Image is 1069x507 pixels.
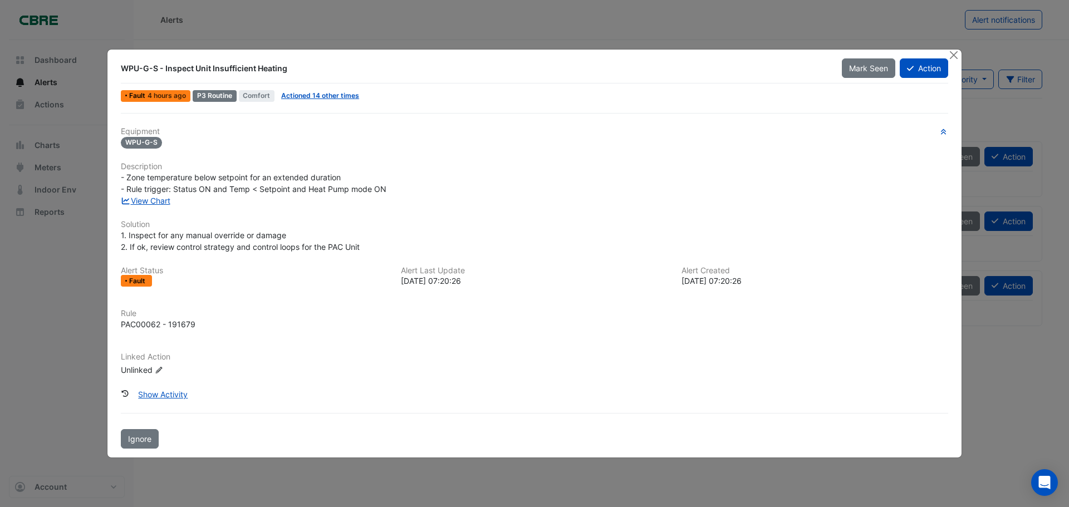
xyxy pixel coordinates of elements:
span: Comfort [239,90,275,102]
div: P3 Routine [193,90,237,102]
h6: Description [121,162,948,171]
span: - Zone temperature below setpoint for an extended duration - Rule trigger: Status ON and Temp < S... [121,173,386,194]
h6: Alert Status [121,266,388,275]
span: Fault [129,92,148,99]
span: 1. Inspect for any manual override or damage 2. If ok, review control strategy and control loops ... [121,230,360,252]
div: Open Intercom Messenger [1031,469,1058,496]
div: Unlinked [121,364,254,376]
h6: Alert Created [681,266,948,275]
button: Show Activity [131,385,195,404]
h6: Linked Action [121,352,948,362]
a: Actioned 14 other times [281,91,359,100]
span: Ignore [128,434,151,444]
h6: Rule [121,309,948,318]
span: WPU-G-S [121,137,162,149]
div: WPU-G-S - Inspect Unit Insufficient Heating [121,63,828,74]
a: View Chart [121,196,170,205]
fa-icon: Edit Linked Action [155,366,163,375]
span: Fault [129,278,148,284]
h6: Alert Last Update [401,266,668,275]
span: Tue 09-Sep-2025 07:20 AEST [148,91,186,100]
h6: Equipment [121,127,948,136]
button: Close [948,50,959,61]
div: [DATE] 07:20:26 [401,275,668,287]
h6: Solution [121,220,948,229]
button: Action [900,58,948,78]
button: Ignore [121,429,159,449]
button: Mark Seen [842,58,895,78]
div: [DATE] 07:20:26 [681,275,948,287]
div: PAC00062 - 191679 [121,318,195,330]
span: Mark Seen [849,63,888,73]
